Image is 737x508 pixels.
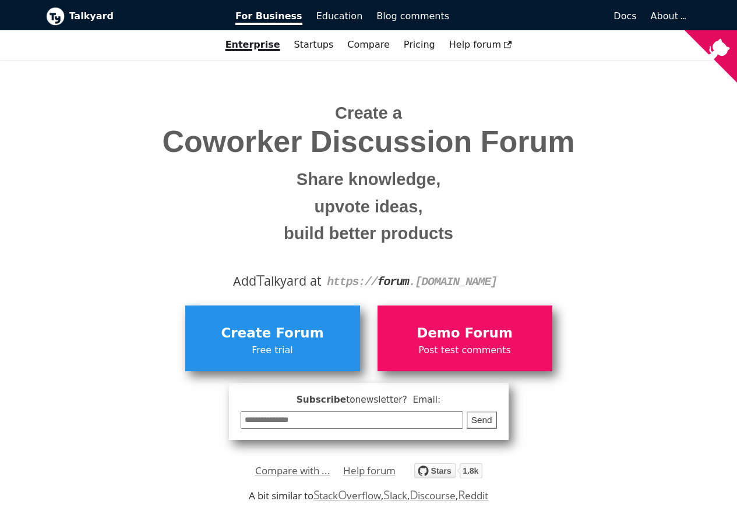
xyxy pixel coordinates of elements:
a: Talkyard logoTalkyard [46,7,220,26]
a: About [651,10,685,22]
a: Pricing [397,35,442,55]
a: Docs [456,6,644,26]
span: O [338,486,347,503]
a: Help forum [442,35,519,55]
a: Star debiki/talkyard on GitHub [414,465,482,482]
a: Startups [287,35,341,55]
code: https:// . [DOMAIN_NAME] [327,275,497,289]
span: Education [316,10,363,22]
span: Free trial [191,343,354,358]
small: upvote ideas, [55,193,683,221]
a: Enterprise [218,35,287,55]
a: Education [309,6,370,26]
span: S [313,486,320,503]
a: Blog comments [369,6,456,26]
div: Add alkyard at [55,271,683,291]
span: For Business [235,10,302,25]
a: Create ForumFree trial [185,305,360,371]
a: For Business [228,6,309,26]
span: Blog comments [376,10,449,22]
a: Help forum [343,462,396,479]
a: Reddit [458,489,488,502]
a: Compare [347,39,390,50]
small: build better products [55,220,683,247]
span: R [458,486,466,503]
span: Help forum [449,39,512,50]
span: S [383,486,390,503]
span: Create Forum [191,322,354,344]
a: Demo ForumPost test comments [378,305,552,371]
a: Compare with ... [255,462,330,479]
span: Post test comments [383,343,546,358]
img: Talkyard logo [46,7,65,26]
span: Coworker Discussion Forum [55,125,683,158]
span: Demo Forum [383,322,546,344]
a: Slack [383,489,407,502]
span: Subscribe [241,393,497,407]
button: Send [467,411,497,429]
span: T [256,269,265,290]
a: StackOverflow [313,489,382,502]
small: Share knowledge, [55,166,683,193]
img: talkyard.svg [414,463,482,478]
b: Talkyard [69,9,220,24]
strong: forum [378,275,409,289]
span: Docs [613,10,636,22]
span: D [410,486,418,503]
span: Create a [335,104,402,122]
a: Discourse [410,489,456,502]
span: to newsletter ? Email: [346,395,440,405]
